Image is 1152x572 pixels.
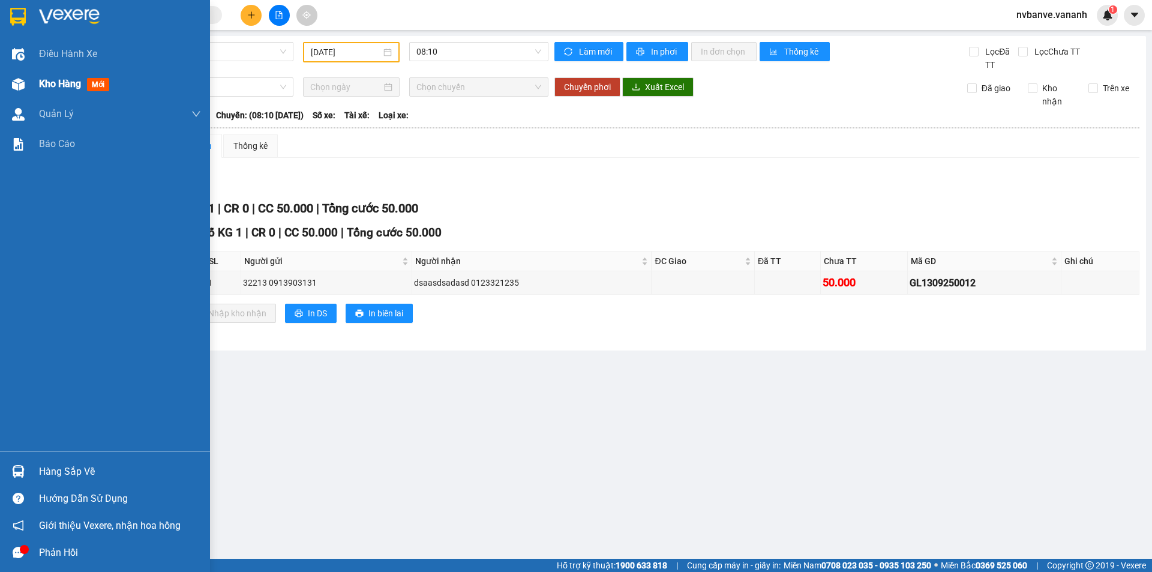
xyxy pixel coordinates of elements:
[416,78,541,96] span: Chọn chuyến
[13,493,24,504] span: question-circle
[185,304,276,323] button: downloadNhập kho nhận
[651,45,679,58] span: In phơi
[784,45,820,58] span: Thống kê
[355,309,364,319] span: printer
[247,11,256,19] span: plus
[10,8,26,26] img: logo-vxr
[626,42,688,61] button: printerIn phơi
[1111,5,1115,14] span: 1
[275,11,283,19] span: file-add
[934,563,938,568] span: ⚪️
[12,465,25,478] img: warehouse-icon
[13,547,24,558] span: message
[12,48,25,61] img: warehouse-icon
[39,46,97,61] span: Điều hành xe
[12,78,25,91] img: warehouse-icon
[1085,561,1094,570] span: copyright
[245,226,248,239] span: |
[636,47,646,57] span: printer
[821,561,931,570] strong: 0708 023 035 - 0935 103 250
[12,138,25,151] img: solution-icon
[13,520,24,531] span: notification
[322,201,418,215] span: Tổng cước 50.000
[313,109,335,122] span: Số xe:
[1109,5,1117,14] sup: 1
[977,82,1015,95] span: Đã giao
[258,201,313,215] span: CC 50.000
[39,544,201,562] div: Phản hồi
[224,201,249,215] span: CR 0
[208,276,239,289] div: 1
[645,80,684,94] span: Xuất Excel
[39,136,75,151] span: Báo cáo
[295,309,303,319] span: printer
[308,307,327,320] span: In DS
[206,251,241,271] th: SL
[760,42,830,61] button: bar-chartThống kê
[269,5,290,26] button: file-add
[1102,10,1113,20] img: icon-new-feature
[632,83,640,92] span: download
[691,42,757,61] button: In đơn chọn
[1124,5,1145,26] button: caret-down
[908,271,1062,295] td: GL1309250012
[1030,45,1082,58] span: Lọc Chưa TT
[1037,82,1079,108] span: Kho nhận
[310,80,382,94] input: Chọn ngày
[347,226,442,239] span: Tổng cước 50.000
[821,251,908,271] th: Chưa TT
[910,275,1060,291] div: GL1309250012
[416,43,541,61] span: 08:10
[415,254,639,268] span: Người nhận
[251,226,275,239] span: CR 0
[243,276,410,289] div: 32213 0913903131
[87,78,109,91] span: mới
[1007,7,1097,22] span: nvbanve.vananh
[302,11,311,19] span: aim
[823,274,905,291] div: 50.000
[241,5,262,26] button: plus
[191,109,201,119] span: down
[341,226,344,239] span: |
[616,561,667,570] strong: 1900 633 818
[39,463,201,481] div: Hàng sắp về
[976,561,1027,570] strong: 0369 525 060
[1061,251,1139,271] th: Ghi chú
[368,307,403,320] span: In biên lai
[941,559,1027,572] span: Miền Bắc
[554,77,620,97] button: Chuyển phơi
[755,251,821,271] th: Đã TT
[252,201,255,215] span: |
[284,226,338,239] span: CC 50.000
[655,254,742,268] span: ĐC Giao
[344,109,370,122] span: Tài xế:
[12,108,25,121] img: warehouse-icon
[346,304,413,323] button: printerIn biên lai
[687,559,781,572] span: Cung cấp máy in - giấy in:
[769,47,779,57] span: bar-chart
[233,139,268,152] div: Thống kê
[980,45,1018,71] span: Lọc Đã TT
[554,42,623,61] button: syncLàm mới
[784,559,931,572] span: Miền Nam
[911,254,1049,268] span: Mã GD
[564,47,574,57] span: sync
[414,276,649,289] div: dsaasdsadasd 0123321235
[1129,10,1140,20] span: caret-down
[579,45,614,58] span: Làm mới
[39,490,201,508] div: Hướng dẫn sử dụng
[216,109,304,122] span: Chuyến: (08:10 [DATE])
[379,109,409,122] span: Loại xe:
[676,559,678,572] span: |
[285,304,337,323] button: printerIn DS
[218,201,221,215] span: |
[311,46,381,59] input: 13/09/2025
[39,78,81,89] span: Kho hàng
[622,77,694,97] button: downloadXuất Excel
[244,254,400,268] span: Người gửi
[39,106,74,121] span: Quản Lý
[1036,559,1038,572] span: |
[316,201,319,215] span: |
[201,226,242,239] span: Số KG 1
[39,518,181,533] span: Giới thiệu Vexere, nhận hoa hồng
